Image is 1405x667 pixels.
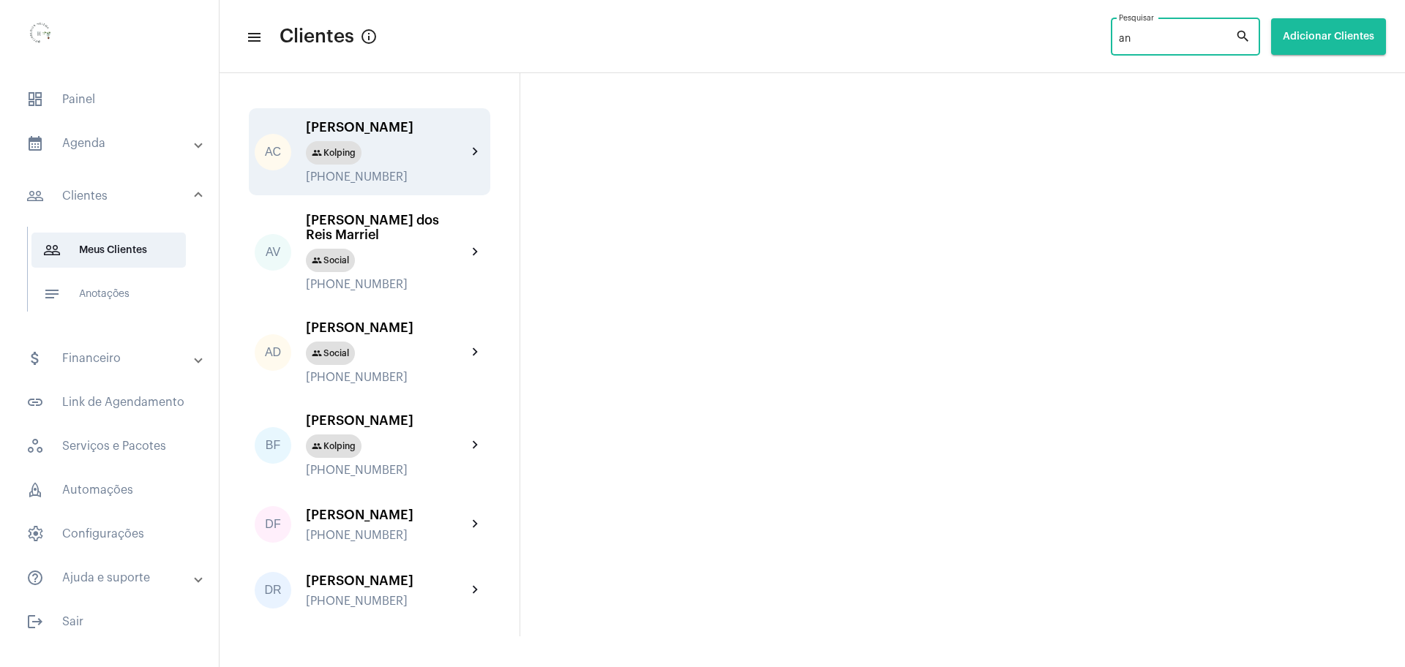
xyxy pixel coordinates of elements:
[306,508,467,522] div: [PERSON_NAME]
[467,344,484,361] mat-icon: chevron_right
[255,506,291,543] div: DF
[26,525,44,543] span: sidenav icon
[15,385,204,420] span: Link de Agendamento
[15,604,204,639] span: Sair
[9,560,219,595] mat-expansion-panel-header: sidenav iconAjuda e suporte
[246,29,261,46] mat-icon: sidenav icon
[26,187,44,205] mat-icon: sidenav icon
[255,427,291,464] div: BF
[15,516,204,551] span: Configurações
[9,173,219,219] mat-expansion-panel-header: sidenav iconClientes
[306,213,467,242] div: [PERSON_NAME] dos Reis Marriel
[306,342,355,365] mat-chip: Social
[15,429,204,464] span: Serviços e Pacotes
[306,573,467,588] div: [PERSON_NAME]
[26,437,44,455] span: sidenav icon
[312,255,322,265] mat-icon: group
[255,134,291,170] div: AC
[306,413,467,428] div: [PERSON_NAME]
[1235,28,1253,45] mat-icon: search
[12,7,70,66] img: 0d939d3e-dcd2-0964-4adc-7f8e0d1a206f.png
[31,233,186,268] span: Meus Clientes
[9,126,219,161] mat-expansion-panel-header: sidenav iconAgenda
[9,341,219,376] mat-expansion-panel-header: sidenav iconFinanceiro
[26,135,44,152] mat-icon: sidenav icon
[360,28,378,45] mat-icon: Button that displays a tooltip when focused or hovered over
[467,244,484,261] mat-icon: chevron_right
[306,595,467,608] div: [PHONE_NUMBER]
[312,148,322,158] mat-icon: group
[1283,31,1374,42] span: Adicionar Clientes
[306,529,467,542] div: [PHONE_NUMBER]
[26,481,44,499] span: sidenav icon
[354,22,383,51] button: Button that displays a tooltip when focused or hovered over
[26,393,44,411] mat-icon: sidenav icon
[26,613,44,630] mat-icon: sidenav icon
[467,437,484,454] mat-icon: chevron_right
[306,141,361,165] mat-chip: Kolping
[26,569,195,587] mat-panel-title: Ajuda e suporte
[26,350,44,367] mat-icon: sidenav icon
[26,187,195,205] mat-panel-title: Clientes
[312,348,322,358] mat-icon: group
[306,120,467,135] div: [PERSON_NAME]
[9,219,219,332] div: sidenav iconClientes
[306,320,467,335] div: [PERSON_NAME]
[306,434,361,458] mat-chip: Kolping
[255,234,291,271] div: AV
[255,334,291,371] div: AD
[26,135,195,152] mat-panel-title: Agenda
[31,276,186,312] span: Anotações
[467,143,484,161] mat-icon: chevron_right
[312,441,322,451] mat-icon: group
[280,25,354,48] span: Clientes
[467,516,484,533] mat-icon: chevron_right
[306,371,467,384] div: [PHONE_NUMBER]
[26,350,195,367] mat-panel-title: Financeiro
[15,472,204,508] span: Automações
[43,241,61,259] mat-icon: sidenav icon
[43,285,61,303] mat-icon: sidenav icon
[15,82,204,117] span: Painel
[306,249,355,272] mat-chip: Social
[26,91,44,108] span: sidenav icon
[306,170,467,184] div: [PHONE_NUMBER]
[306,278,467,291] div: [PHONE_NUMBER]
[255,572,291,608] div: DR
[467,581,484,599] mat-icon: chevron_right
[26,569,44,587] mat-icon: sidenav icon
[1271,18,1386,55] button: Adicionar Clientes
[306,464,467,477] div: [PHONE_NUMBER]
[1119,34,1235,45] input: Pesquisar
